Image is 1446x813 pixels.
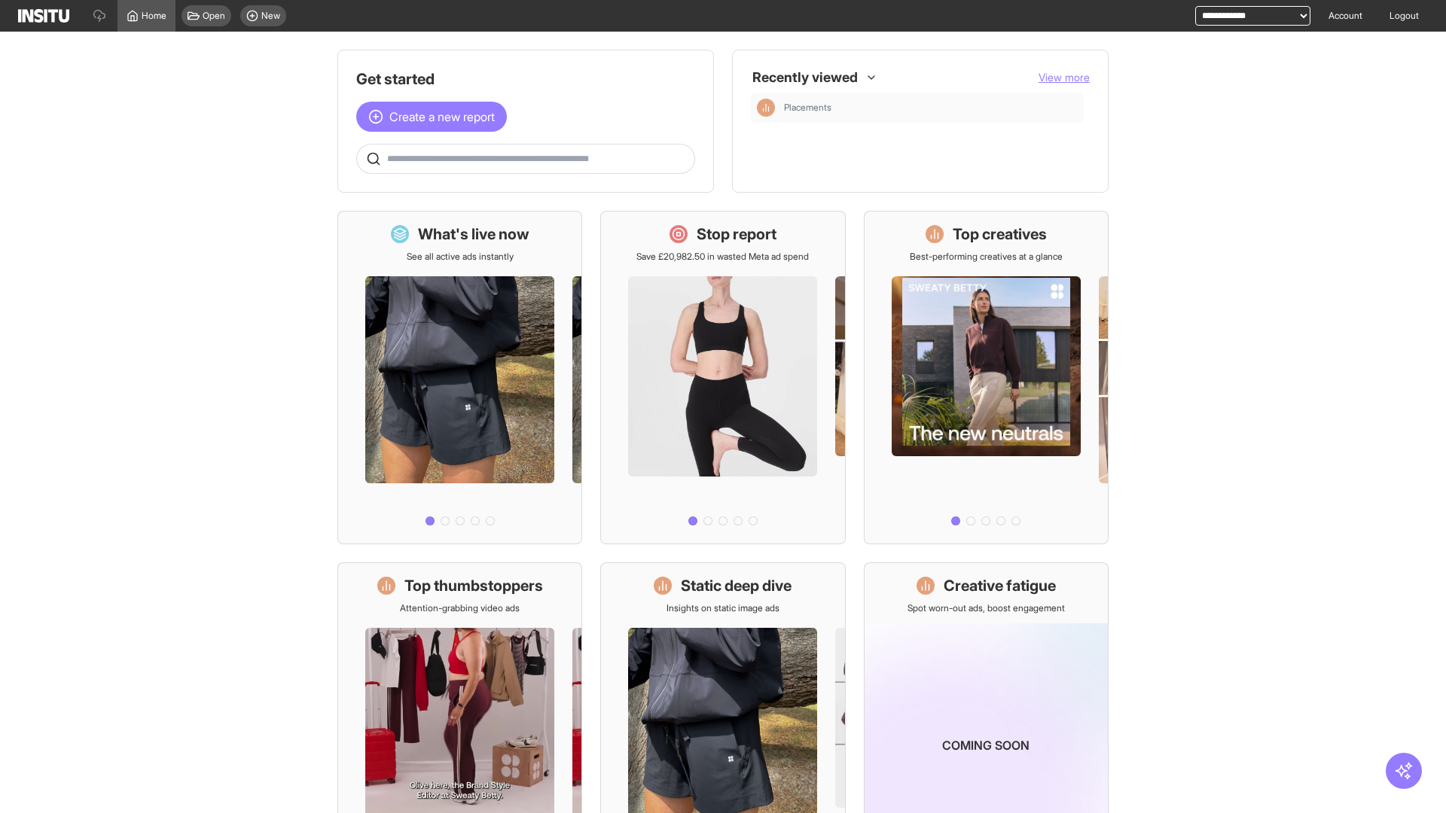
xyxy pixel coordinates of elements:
span: New [261,10,280,22]
p: Best-performing creatives at a glance [910,251,1063,263]
p: Insights on static image ads [667,602,779,614]
h1: Top thumbstoppers [404,575,543,596]
div: Insights [757,99,775,117]
img: Logo [18,9,69,23]
h1: Static deep dive [681,575,792,596]
p: See all active ads instantly [407,251,514,263]
span: Create a new report [389,108,495,126]
h1: Top creatives [953,224,1047,245]
span: Home [142,10,166,22]
a: What's live nowSee all active ads instantly [337,211,582,544]
span: Open [203,10,225,22]
button: View more [1039,70,1090,85]
a: Top creativesBest-performing creatives at a glance [864,211,1109,544]
h1: Stop report [697,224,776,245]
span: View more [1039,71,1090,84]
p: Attention-grabbing video ads [400,602,520,614]
button: Create a new report [356,102,507,132]
p: Save £20,982.50 in wasted Meta ad spend [636,251,809,263]
span: Placements [784,102,1078,114]
h1: What's live now [418,224,529,245]
span: Placements [784,102,831,114]
h1: Get started [356,69,695,90]
a: Stop reportSave £20,982.50 in wasted Meta ad spend [600,211,845,544]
